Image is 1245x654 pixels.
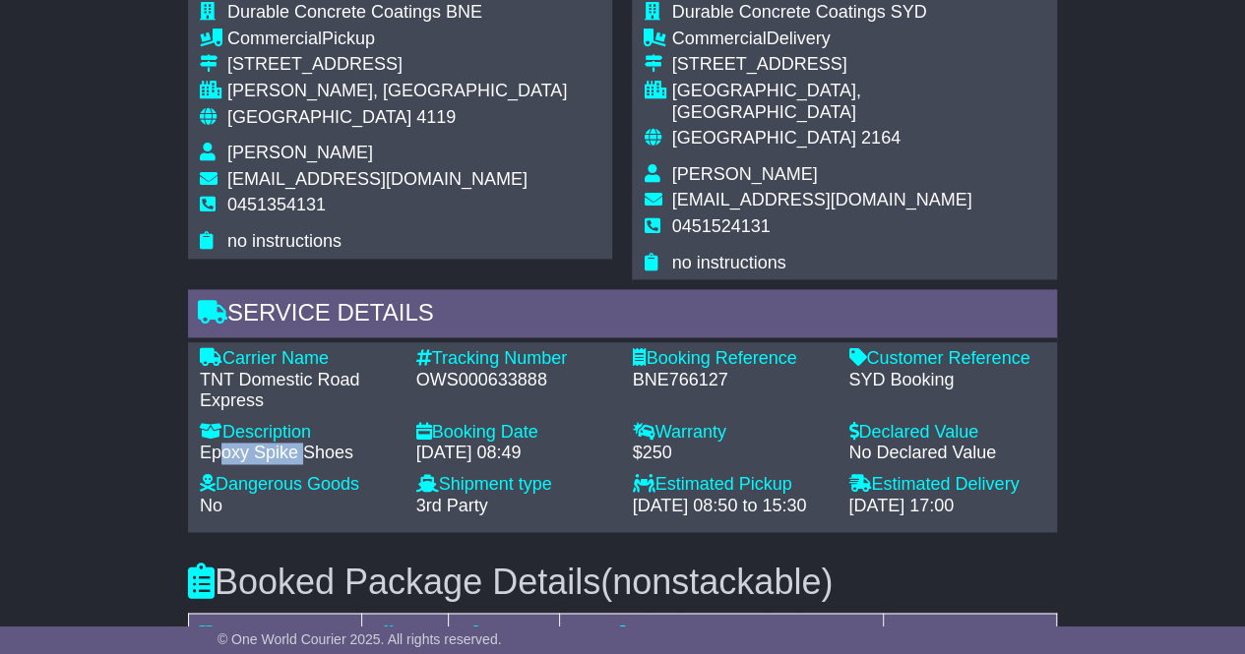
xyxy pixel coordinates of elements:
span: Durable Concrete Coatings SYD [671,2,926,22]
div: Service Details [188,289,1057,342]
div: Shipment type [416,474,613,496]
span: No [200,496,222,515]
div: Delivery [671,29,1045,50]
span: 0451524131 [671,216,770,236]
div: BNE766127 [632,370,829,391]
span: [EMAIL_ADDRESS][DOMAIN_NAME] [671,190,971,209]
div: TNT Domestic Road Express [200,370,397,412]
span: no instructions [227,231,342,251]
div: $250 [632,443,829,464]
h3: Booked Package Details [188,562,1057,601]
div: Estimated Pickup [632,474,829,496]
div: Booking Reference [632,348,829,370]
div: OWS000633888 [416,370,613,391]
div: Tracking Number [416,348,613,370]
span: [GEOGRAPHIC_DATA] [227,107,411,127]
div: Customer Reference [848,348,1045,370]
div: Description [200,422,397,444]
div: SYD Booking [848,370,1045,391]
span: Commercial [227,29,322,48]
div: Epoxy Spike Shoes [200,443,397,464]
span: 4119 [416,107,456,127]
div: [GEOGRAPHIC_DATA], [GEOGRAPHIC_DATA] [671,81,1045,123]
span: 0451354131 [227,195,326,214]
div: Estimated Delivery [848,474,1045,496]
span: Durable Concrete Coatings BNE [227,2,482,22]
div: [STREET_ADDRESS] [227,54,567,76]
div: [STREET_ADDRESS] [671,54,1045,76]
span: (nonstackable) [600,561,833,601]
span: [PERSON_NAME] [671,164,817,184]
div: Declared Value [848,422,1045,444]
div: [DATE] 17:00 [848,496,1045,517]
div: [PERSON_NAME], [GEOGRAPHIC_DATA] [227,81,567,102]
div: Pickup [227,29,567,50]
div: Dangerous Goods [200,474,397,496]
span: no instructions [671,253,785,272]
span: [EMAIL_ADDRESS][DOMAIN_NAME] [227,169,528,189]
div: No Declared Value [848,443,1045,464]
span: © One World Courier 2025. All rights reserved. [218,631,502,647]
div: Warranty [632,422,829,444]
div: [DATE] 08:50 to 15:30 [632,496,829,517]
span: [GEOGRAPHIC_DATA] [671,128,855,148]
span: [PERSON_NAME] [227,143,373,162]
span: 3rd Party [416,496,488,515]
span: Commercial [671,29,766,48]
div: Carrier Name [200,348,397,370]
span: 2164 [861,128,901,148]
div: [DATE] 08:49 [416,443,613,464]
div: Booking Date [416,422,613,444]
